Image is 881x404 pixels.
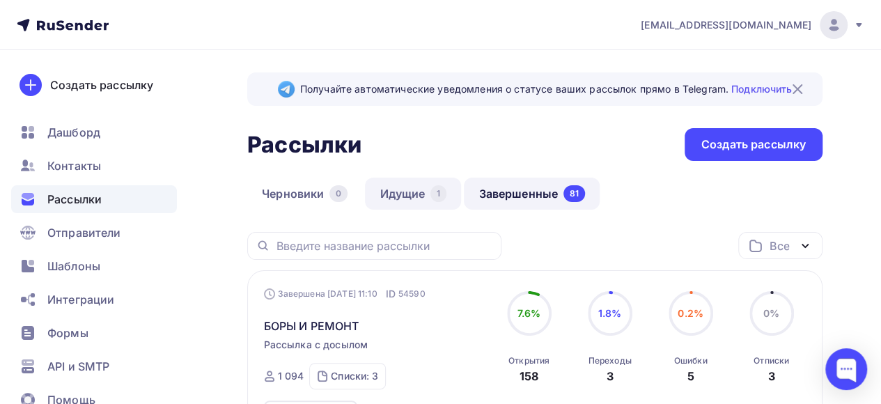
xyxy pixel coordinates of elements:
span: 1.8% [598,307,622,319]
div: Открытия [508,355,549,366]
span: 7.6% [517,307,541,319]
div: 5 [687,368,694,384]
div: Создать рассылку [50,77,153,93]
div: 3 [606,368,613,384]
a: Формы [11,319,177,347]
a: [EMAIL_ADDRESS][DOMAIN_NAME] [641,11,864,39]
span: Рассылки [47,191,102,208]
a: Шаблоны [11,252,177,280]
span: ID [386,287,396,301]
a: Подключить [731,83,792,95]
span: Дашборд [47,124,100,141]
div: Завершена [DATE] 11:10 [264,287,426,301]
span: Формы [47,325,88,341]
div: Отписки [754,355,789,366]
div: 0 [329,185,348,202]
span: Контакты [47,157,101,174]
a: Контакты [11,152,177,180]
button: Все [738,232,822,259]
div: Создать рассылку [701,137,806,153]
span: 54590 [398,287,426,301]
a: Отправители [11,219,177,247]
div: Списки: 3 [331,369,378,383]
h2: Рассылки [247,131,361,159]
div: Переходы [588,355,631,366]
div: 3 [767,368,774,384]
div: Ошибки [674,355,708,366]
span: API и SMTP [47,358,109,375]
span: 0.2% [678,307,703,319]
span: [EMAIL_ADDRESS][DOMAIN_NAME] [641,18,811,32]
a: Завершенные81 [464,178,600,210]
span: 0% [763,307,779,319]
span: Шаблоны [47,258,100,274]
div: Все [770,238,789,254]
div: 1 094 [278,369,304,383]
span: Получайте автоматические уведомления о статусе ваших рассылок прямо в Telegram. [300,82,792,96]
a: Дашборд [11,118,177,146]
a: Черновики0 [247,178,362,210]
input: Введите название рассылки [276,238,493,254]
div: 158 [520,368,538,384]
div: 1 [430,185,446,202]
span: Отправители [47,224,121,241]
a: Идущие1 [365,178,461,210]
img: Telegram [278,81,295,98]
span: БОРЫ И РЕМОНТ [264,318,359,334]
span: Интеграции [47,291,114,308]
a: Рассылки [11,185,177,213]
div: 81 [563,185,585,202]
span: Рассылка с досылом [264,338,368,352]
